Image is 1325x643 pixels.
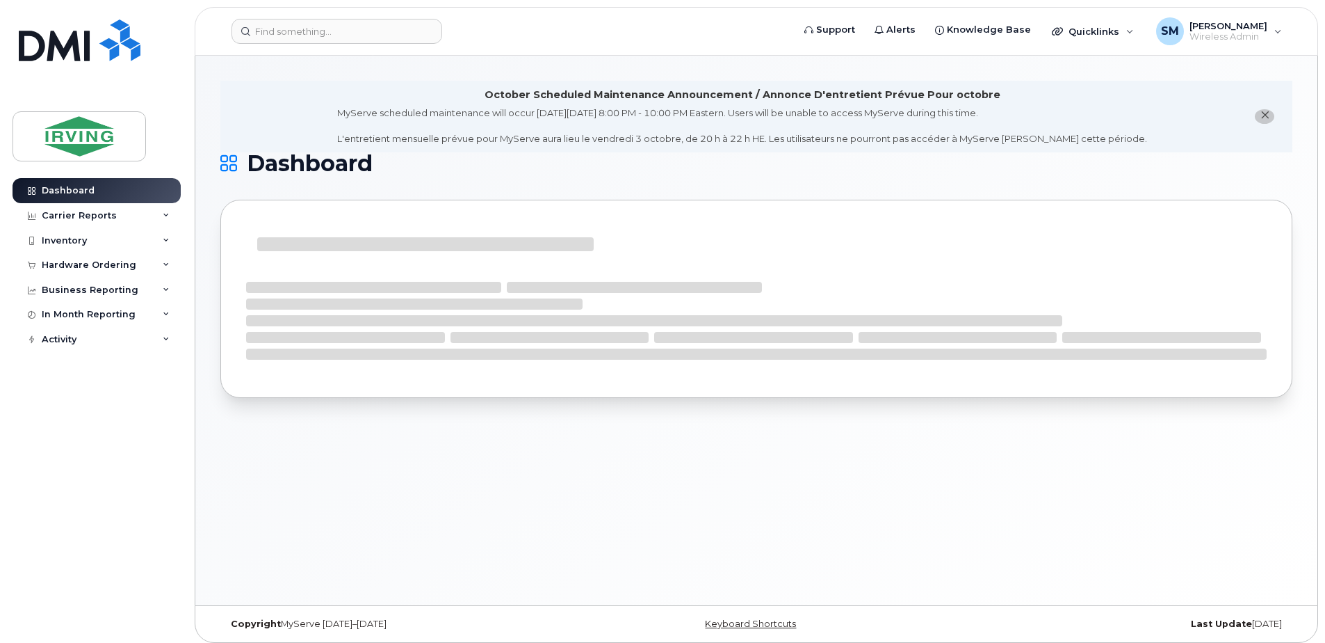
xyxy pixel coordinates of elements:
div: MyServe scheduled maintenance will occur [DATE][DATE] 8:00 PM - 10:00 PM Eastern. Users will be u... [337,106,1147,145]
a: Keyboard Shortcuts [705,619,796,629]
div: October Scheduled Maintenance Announcement / Annonce D'entretient Prévue Pour octobre [485,88,1000,102]
div: MyServe [DATE]–[DATE] [220,619,578,630]
div: [DATE] [935,619,1292,630]
strong: Copyright [231,619,281,629]
strong: Last Update [1191,619,1252,629]
button: close notification [1255,109,1274,124]
span: Dashboard [247,153,373,174]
